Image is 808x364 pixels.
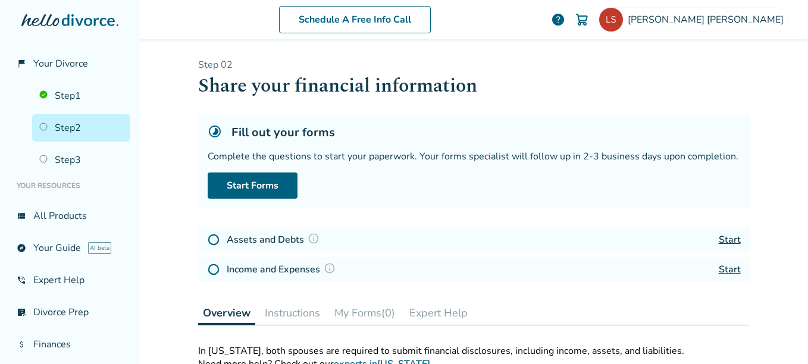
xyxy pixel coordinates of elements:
iframe: Chat Widget [749,307,808,364]
a: Schedule A Free Info Call [279,6,431,33]
img: Not Started [208,234,220,246]
div: Complete the questions to start your paperwork. Your forms specialist will follow up in 2-3 busin... [208,150,741,163]
span: attach_money [17,340,26,349]
h4: Assets and Debts [227,232,323,247]
span: view_list [17,211,26,221]
h4: Income and Expenses [227,262,339,277]
img: Not Started [208,263,220,275]
li: Your Resources [10,174,130,197]
a: view_listAll Products [10,202,130,230]
h5: Fill out your forms [231,124,335,140]
button: Instructions [260,301,325,325]
img: Question Mark [308,233,320,244]
a: phone_in_talkExpert Help [10,266,130,294]
span: list_alt_check [17,307,26,317]
a: Start [719,263,741,276]
p: Step 0 2 [198,58,750,71]
span: AI beta [88,242,111,254]
span: phone_in_talk [17,275,26,285]
div: In [US_STATE], both spouses are required to submit financial disclosures, including income, asset... [198,344,750,357]
button: Expert Help [405,301,472,325]
span: Your Divorce [33,57,88,70]
a: exploreYour GuideAI beta [10,234,130,262]
a: Step2 [32,114,130,142]
a: attach_moneyFinances [10,331,130,358]
a: Step1 [32,82,130,109]
img: latonyasanders@yahoo.com [599,8,623,32]
button: My Forms(0) [330,301,400,325]
span: explore [17,243,26,253]
a: Step3 [32,146,130,174]
img: Question Mark [324,262,336,274]
span: [PERSON_NAME] [PERSON_NAME] [628,13,788,26]
a: flag_2Your Divorce [10,50,130,77]
a: Start Forms [208,172,297,199]
a: list_alt_checkDivorce Prep [10,299,130,326]
a: help [551,12,565,27]
span: flag_2 [17,59,26,68]
h1: Share your financial information [198,71,750,101]
img: Cart [575,12,589,27]
a: Start [719,233,741,246]
button: Overview [198,301,255,325]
